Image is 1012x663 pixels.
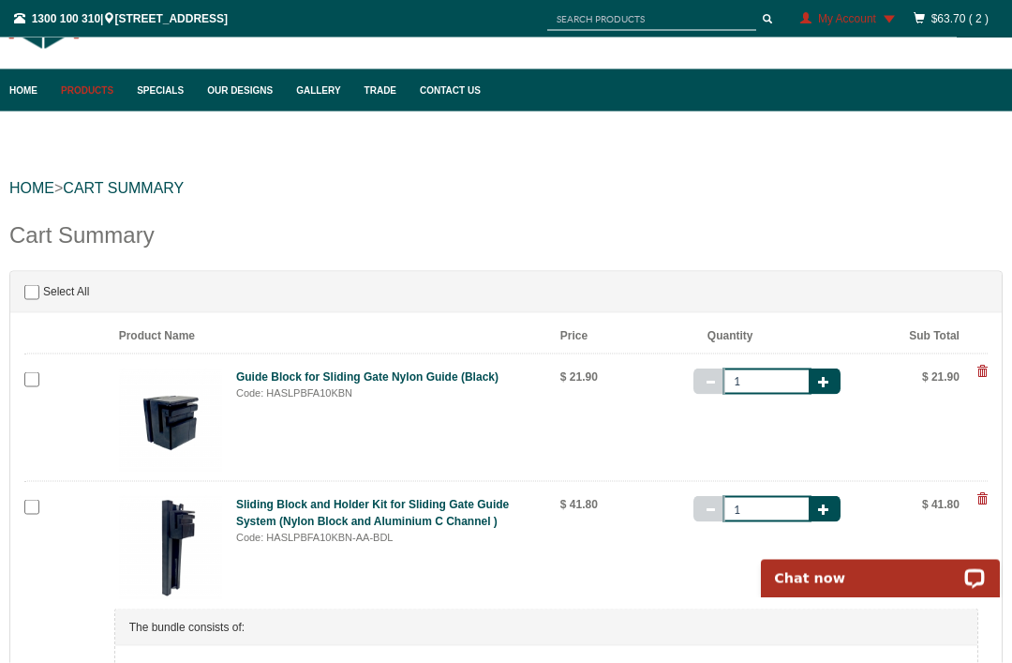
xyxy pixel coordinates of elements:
[355,69,410,112] a: Trade
[410,69,481,112] a: Contact Us
[236,498,509,528] a: Sliding Block and Holder Kit for Sliding Gate Guide System (Nylon Block and Aluminium C Channel )
[560,370,598,384] b: $ 21.90
[63,180,184,196] a: Cart Summary
[119,369,222,472] img: guide-block-for-sliding-gate-nylon-guide-black-202493020362-its_thumb_small.jpg
[707,329,753,342] b: Quantity
[52,69,127,112] a: Products
[547,8,756,31] input: SEARCH PRODUCTS
[9,180,54,196] a: HOME
[24,285,39,300] input: Select All
[119,496,222,599] img: sliding-block-and-holder-kit-for-sliding-gate-guide-system-nylon-block-and-aluminium-c-channel--2...
[909,329,960,342] b: Sub Total
[9,158,1003,218] div: >
[14,12,228,25] span: | [STREET_ADDRESS]
[560,498,598,511] b: $ 41.80
[236,385,518,401] div: Code: HASLPBFA10KBN
[931,12,989,25] a: $63.70 ( 2 )
[818,12,876,25] span: My Account
[236,370,499,384] a: Guide Block for Sliding Gate Nylon Guide (Black)
[127,69,198,112] a: Specials
[560,329,588,342] b: Price
[198,69,287,112] a: Our Designs
[749,538,1012,597] iframe: LiveChat chat widget
[287,69,354,112] a: Gallery
[922,498,960,511] b: $ 41.80
[24,281,89,303] label: Select All
[9,69,52,112] a: Home
[236,530,518,546] div: Code: HASLPBFA10KBN-AA-BDL
[32,12,100,25] a: 1300 100 310
[9,218,1003,271] div: Cart Summary
[119,329,195,342] b: Product Name
[115,610,977,646] div: The bundle consists of:
[922,370,960,384] b: $ 21.90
